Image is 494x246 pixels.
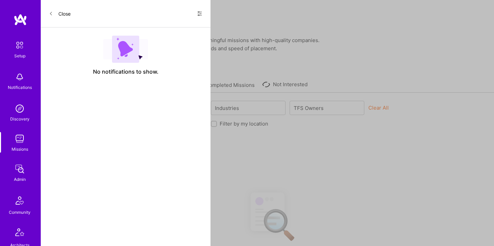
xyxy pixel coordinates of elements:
[49,8,71,19] button: Close
[13,38,27,52] img: setup
[12,192,28,209] img: Community
[13,70,26,84] img: bell
[12,225,28,242] img: Architects
[10,115,30,122] div: Discovery
[13,132,26,146] img: teamwork
[13,102,26,115] img: discovery
[14,52,25,59] div: Setup
[12,146,28,153] div: Missions
[14,176,26,183] div: Admin
[93,68,159,75] span: No notifications to show.
[13,162,26,176] img: admin teamwork
[14,14,27,26] img: logo
[9,209,31,216] div: Community
[8,84,32,91] div: Notifications
[103,36,148,63] img: empty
